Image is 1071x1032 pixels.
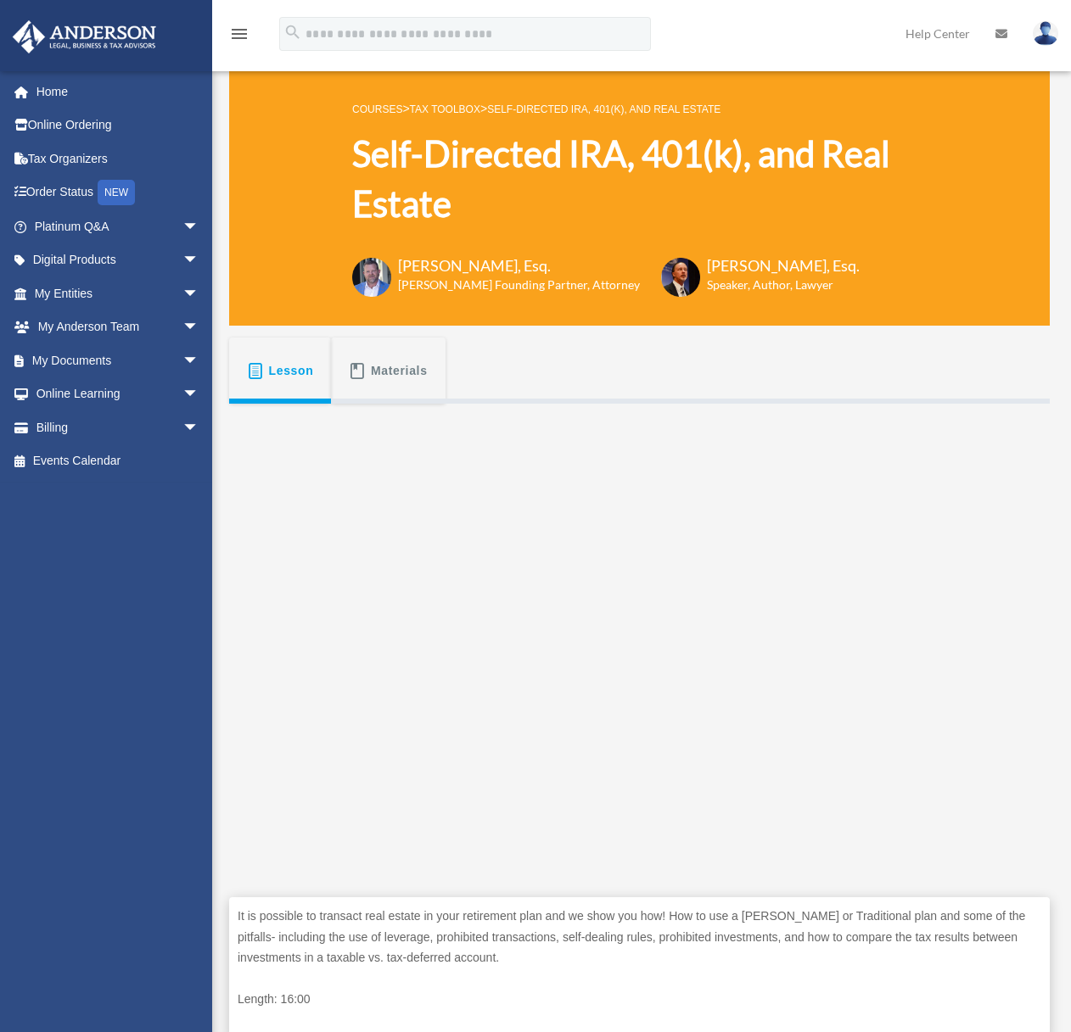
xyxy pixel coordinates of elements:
span: arrow_drop_down [182,410,216,445]
span: Materials [371,355,428,386]
span: arrow_drop_down [182,243,216,278]
span: arrow_drop_down [182,310,216,345]
p: > > [352,98,927,120]
a: Online Ordering [12,109,225,142]
span: arrow_drop_down [182,377,216,412]
img: Scott-Estill-Headshot.png [661,258,700,297]
span: arrow_drop_down [182,343,216,378]
h3: [PERSON_NAME], Esq. [398,255,640,276]
p: It is possible to transact real estate in your retirement plan and we show you how! How to use a ... [238,906,1041,968]
a: My Documentsarrow_drop_down [12,343,225,377]
p: Length: 16:00 [238,989,1041,1010]
a: Online Learningarrow_drop_down [12,377,225,411]
a: Self-Directed IRA, 401(k), and Real Estate [487,103,721,115]
h1: Self-Directed IRA, 401(k), and Real Estate [352,129,927,229]
span: arrow_drop_down [182,209,216,244]
div: NEW [98,180,135,205]
a: menu [229,30,250,44]
i: search [283,23,302,42]
img: Anderson Advisors Platinum Portal [8,20,161,53]
a: Order StatusNEW [12,176,225,210]
a: Home [12,75,225,109]
h6: [PERSON_NAME] Founding Partner, Attorney [398,276,640,293]
h3: [PERSON_NAME], Esq. [707,255,860,276]
i: menu [229,24,250,44]
a: Billingarrow_drop_down [12,410,225,444]
a: Events Calendar [12,444,225,478]
iframe: Self-Directed IRA, 401K, and Real Estate [229,427,1050,889]
a: Tax Toolbox [410,103,480,115]
a: COURSES [352,103,402,115]
a: Digital Productsarrow_drop_down [12,243,225,277]
a: My Anderson Teamarrow_drop_down [12,310,225,344]
img: User Pic [1033,21,1058,46]
a: My Entitiesarrow_drop_down [12,276,225,310]
img: Toby-circle-head.png [352,258,391,297]
span: Lesson [269,355,314,386]
h6: Speaker, Author, Lawyer [707,276,838,293]
span: arrow_drop_down [182,276,216,311]
a: Platinum Q&Aarrow_drop_down [12,209,225,243]
a: Tax Organizers [12,142,225,176]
